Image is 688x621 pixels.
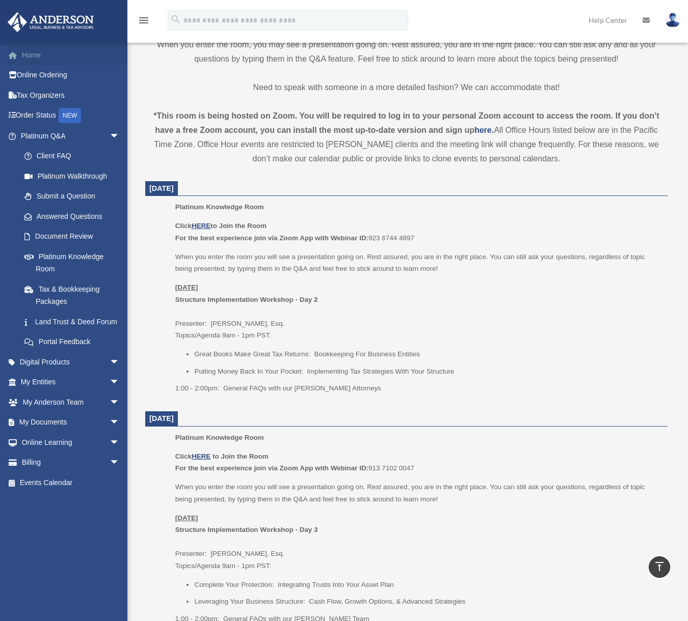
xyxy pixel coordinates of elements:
[7,126,135,146] a: Platinum Q&Aarrow_drop_down
[7,45,135,65] a: Home
[175,434,264,441] span: Platinum Knowledge Room
[194,596,660,608] li: Leveraging Your Business Structure: Cash Flow, Growth Options, & Advanced Strategies
[7,472,135,493] a: Events Calendar
[138,18,150,26] a: menu
[175,251,660,275] p: When you enter the room you will see a presentation going on. Rest assured, you are in the right ...
[110,372,130,393] span: arrow_drop_down
[145,38,668,66] p: When you enter the room, you may see a presentation going on. Rest assured, you are in the right ...
[492,126,494,134] strong: .
[175,203,264,211] span: Platinum Knowledge Room
[175,514,198,522] u: [DATE]
[194,365,660,378] li: Putting Money Back In Your Pocket: Implementing Tax Strategies With Your Structure
[175,234,368,242] b: For the best experience join via Zoom App with Webinar ID:
[175,382,660,394] p: 1:00 - 2:00pm: General FAQs with our [PERSON_NAME] Attorneys
[7,105,135,126] a: Order StatusNEW
[110,352,130,373] span: arrow_drop_down
[7,412,135,433] a: My Documentsarrow_drop_down
[175,284,198,291] u: [DATE]
[175,464,368,472] b: For the best experience join via Zoom App with Webinar ID:
[175,481,660,505] p: When you enter the room you will see a presentation going on. Rest assured, you are in the right ...
[7,352,135,372] a: Digital Productsarrow_drop_down
[14,186,135,207] a: Submit a Question
[14,166,135,186] a: Platinum Walkthrough
[7,65,135,86] a: Online Ordering
[14,246,130,279] a: Platinum Knowledge Room
[110,453,130,473] span: arrow_drop_down
[5,12,97,32] img: Anderson Advisors Platinum Portal
[7,432,135,453] a: Online Learningarrow_drop_down
[175,453,213,460] b: Click
[110,126,130,147] span: arrow_drop_down
[192,453,210,460] a: HERE
[194,348,660,360] li: Great Books Make Great Tax Returns: Bookkeeping For Business Entities
[14,332,135,352] a: Portal Feedback
[170,14,181,25] i: search
[213,453,269,460] b: to Join the Room
[14,312,135,332] a: Land Trust & Deed Forum
[149,184,174,192] span: [DATE]
[175,220,660,244] p: 923 6744 4897
[7,392,135,412] a: My Anderson Teamarrow_drop_down
[7,453,135,473] a: Billingarrow_drop_down
[145,80,668,95] p: Need to speak with someone in a more detailed fashion? We can accommodate that!
[149,414,174,422] span: [DATE]
[192,222,210,230] a: HERE
[175,512,660,572] p: Presenter: [PERSON_NAME], Esq. Topics/Agenda 9am - 1pm PST:
[7,372,135,392] a: My Entitiesarrow_drop_down
[175,450,660,474] p: 913 7102 0047
[175,526,318,533] b: Structure Implementation Workshop - Day 3
[110,412,130,433] span: arrow_drop_down
[175,296,318,303] b: Structure Implementation Workshop - Day 2
[194,579,660,591] li: Complete Your Protection: Integrating Trusts Into Your Asset Plan
[175,222,267,230] b: Click to Join the Room
[14,146,135,166] a: Client FAQ
[665,13,680,27] img: User Pic
[110,432,130,453] span: arrow_drop_down
[14,227,135,247] a: Document Review
[138,14,150,26] i: menu
[649,556,670,578] a: vertical_align_top
[153,111,659,134] strong: *This room is being hosted on Zoom. You will be required to log in to your personal Zoom account ...
[145,109,668,166] div: All Office Hours listed below are in the Pacific Time Zone. Office Hour events are restricted to ...
[175,281,660,342] p: Presenter: [PERSON_NAME], Esq. Topics/Agenda 9am - 1pm PST:
[653,560,666,573] i: vertical_align_top
[59,108,81,123] div: NEW
[110,392,130,413] span: arrow_drop_down
[7,85,135,105] a: Tax Organizers
[14,279,135,312] a: Tax & Bookkeeping Packages
[14,206,135,227] a: Answered Questions
[474,126,492,134] a: here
